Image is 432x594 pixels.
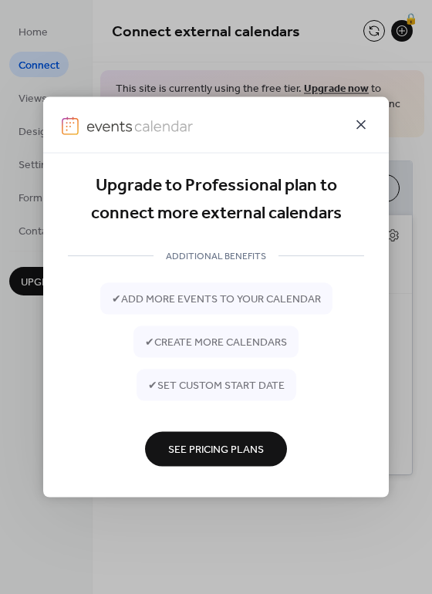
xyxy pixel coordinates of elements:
span: ADDITIONAL BENEFITS [154,248,278,265]
span: ✔ create more calendars [145,335,287,351]
span: ✔ set custom start date [148,378,285,394]
img: logo-icon [62,116,79,135]
span: See Pricing Plans [168,442,264,458]
div: Upgrade to Professional plan to connect more external calendars [68,172,364,228]
img: logo-type [86,116,193,135]
button: See Pricing Plans [145,431,287,466]
span: ✔ add more events to your calendar [112,292,321,308]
